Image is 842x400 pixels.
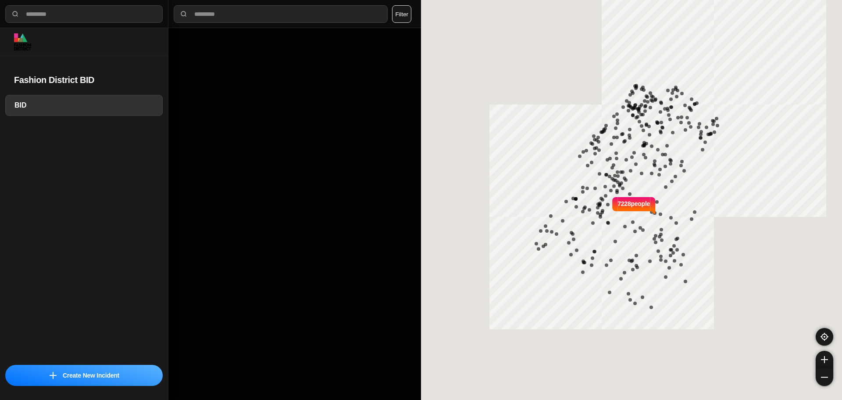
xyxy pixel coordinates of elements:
[821,333,828,341] img: recenter
[650,196,656,215] img: notch
[392,5,411,23] button: Filter
[11,10,20,18] img: search
[816,328,833,346] button: recenter
[611,196,617,215] img: notch
[5,365,163,386] button: iconCreate New Incident
[816,368,833,386] button: zoom-out
[14,33,31,50] img: logo
[5,95,163,116] a: BID
[14,74,154,86] h2: Fashion District BID
[821,356,828,363] img: zoom-in
[179,10,188,18] img: search
[14,100,153,111] h3: BID
[816,351,833,368] button: zoom-in
[821,374,828,381] img: zoom-out
[50,372,57,379] img: icon
[617,199,650,219] p: 7228 people
[63,371,119,380] p: Create New Incident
